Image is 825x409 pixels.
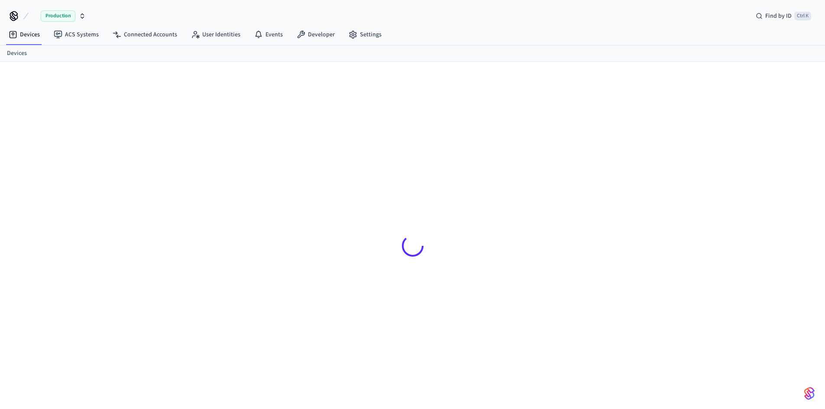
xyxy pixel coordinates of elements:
[804,386,815,400] img: SeamLogoGradient.69752ec5.svg
[765,12,792,20] span: Find by ID
[342,27,388,42] a: Settings
[247,27,290,42] a: Events
[794,12,811,20] span: Ctrl K
[7,49,27,58] a: Devices
[290,27,342,42] a: Developer
[47,27,106,42] a: ACS Systems
[41,10,75,22] span: Production
[184,27,247,42] a: User Identities
[2,27,47,42] a: Devices
[749,8,818,24] div: Find by IDCtrl K
[106,27,184,42] a: Connected Accounts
